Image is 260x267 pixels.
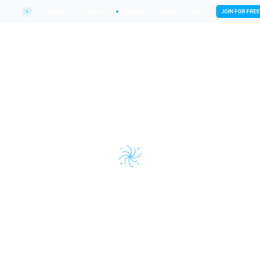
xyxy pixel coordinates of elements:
a: Login [191,8,205,15]
img: Clastify logo [22,6,32,17]
a: Schools [156,8,176,15]
p: Exemplars [44,8,70,15]
a: Clastify logo [17,6,32,17]
img: Clastify logo [118,144,143,169]
a: Tutoring [120,8,142,15]
p: Review [85,8,102,15]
